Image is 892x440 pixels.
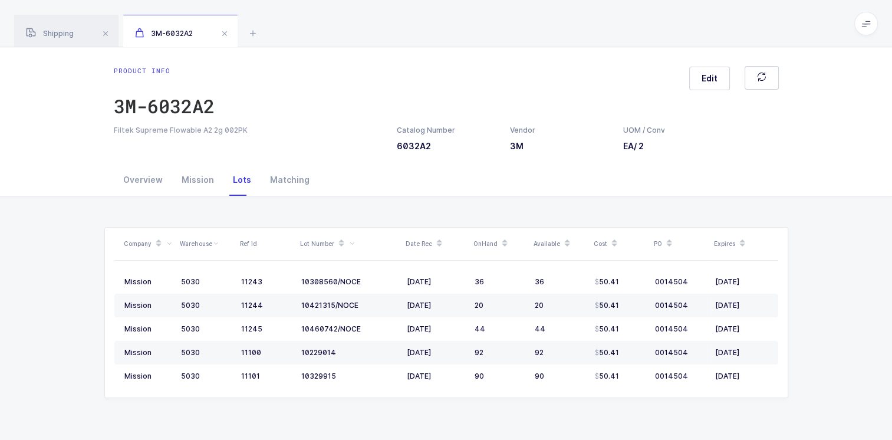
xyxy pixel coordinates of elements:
[114,125,383,136] div: Filtek Supreme Flowable A2 2g 002PK
[301,372,336,380] span: 10329915
[241,372,260,380] span: 11101
[114,164,172,196] div: Overview
[241,277,262,286] span: 11243
[241,324,262,333] span: 11245
[180,234,233,254] div: Warehouse
[535,277,585,287] div: 36
[534,234,587,254] div: Available
[715,372,768,381] div: [DATE]
[181,372,232,381] div: 5030
[407,301,465,310] div: [DATE]
[181,324,232,334] div: 5030
[595,301,619,310] div: 50.41
[241,348,261,357] span: 11100
[407,348,465,357] div: [DATE]
[473,234,526,254] div: OnHand
[407,277,465,287] div: [DATE]
[181,277,232,287] div: 5030
[223,164,261,196] div: Lots
[595,324,619,334] div: 50.41
[702,73,717,84] span: Edit
[301,277,361,286] span: 10308560/NOCE
[634,141,644,151] span: / 2
[407,372,465,381] div: [DATE]
[240,239,293,248] div: Ref Id
[535,324,585,334] div: 44
[715,277,768,287] div: [DATE]
[124,348,172,357] div: Mission
[595,277,619,287] div: 50.41
[655,324,706,334] div: 0014504
[623,140,666,152] h3: EA
[535,348,585,357] div: 92
[689,67,730,90] button: Edit
[655,301,706,310] div: 0014504
[124,372,172,381] div: Mission
[594,234,647,254] div: Cost
[475,324,525,334] div: 44
[261,164,319,196] div: Matching
[172,164,223,196] div: Mission
[535,301,585,310] div: 20
[475,277,525,287] div: 36
[654,234,707,254] div: PO
[715,301,768,310] div: [DATE]
[406,234,466,254] div: Date Rec
[623,125,666,136] div: UOM / Conv
[715,348,768,357] div: [DATE]
[135,29,193,38] span: 3M-6032A2
[475,348,525,357] div: 92
[181,348,232,357] div: 5030
[475,301,525,310] div: 20
[124,301,172,310] div: Mission
[655,348,706,357] div: 0014504
[124,324,172,334] div: Mission
[241,301,263,310] span: 11244
[655,277,706,287] div: 0014504
[715,324,768,334] div: [DATE]
[595,348,619,357] div: 50.41
[714,234,775,254] div: Expires
[301,301,358,310] span: 10421315/NOCE
[595,372,619,381] div: 50.41
[655,372,706,381] div: 0014504
[124,277,172,287] div: Mission
[300,234,399,254] div: Lot Number
[510,125,609,136] div: Vendor
[301,324,361,333] span: 10460742/NOCE
[301,348,336,357] span: 10229014
[535,372,585,381] div: 90
[510,140,609,152] h3: 3M
[407,324,465,334] div: [DATE]
[124,234,173,254] div: Company
[181,301,232,310] div: 5030
[475,372,525,381] div: 90
[114,66,215,75] div: Product info
[26,29,74,38] span: Shipping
